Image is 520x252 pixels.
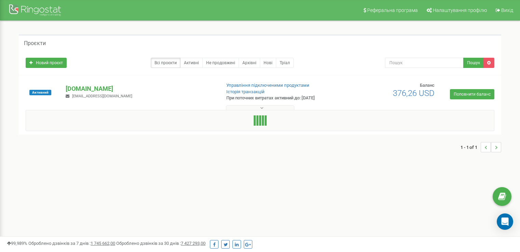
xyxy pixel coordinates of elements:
[116,241,205,246] span: Оброблено дзвінків за 30 днів :
[26,58,67,68] a: Новий проєкт
[29,90,51,95] span: Активний
[367,8,418,13] span: Реферальна програма
[501,8,513,13] span: Вихід
[450,89,494,99] a: Поповнити баланс
[91,241,115,246] u: 1 745 662,00
[385,58,464,68] input: Пошук
[260,58,276,68] a: Нові
[151,58,181,68] a: Всі проєкти
[181,241,205,246] u: 7 427 293,00
[276,58,294,68] a: Тріал
[226,89,265,94] a: Історія транзакцій
[433,8,487,13] span: Налаштування профілю
[461,135,501,159] nav: ...
[239,58,260,68] a: Архівні
[420,83,435,88] span: Баланс
[461,142,481,152] span: 1 - 1 of 1
[28,241,115,246] span: Оброблено дзвінків за 7 днів :
[24,40,46,46] h5: Проєкти
[226,83,309,88] a: Управління підключеними продуктами
[226,95,336,101] p: При поточних витратах активний до: [DATE]
[66,84,215,93] p: [DOMAIN_NAME]
[180,58,203,68] a: Активні
[393,88,435,98] span: 376,26 USD
[7,241,27,246] span: 99,989%
[463,58,484,68] button: Пошук
[202,58,239,68] a: Не продовжені
[497,213,513,230] div: Open Intercom Messenger
[72,94,132,98] span: [EMAIL_ADDRESS][DOMAIN_NAME]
